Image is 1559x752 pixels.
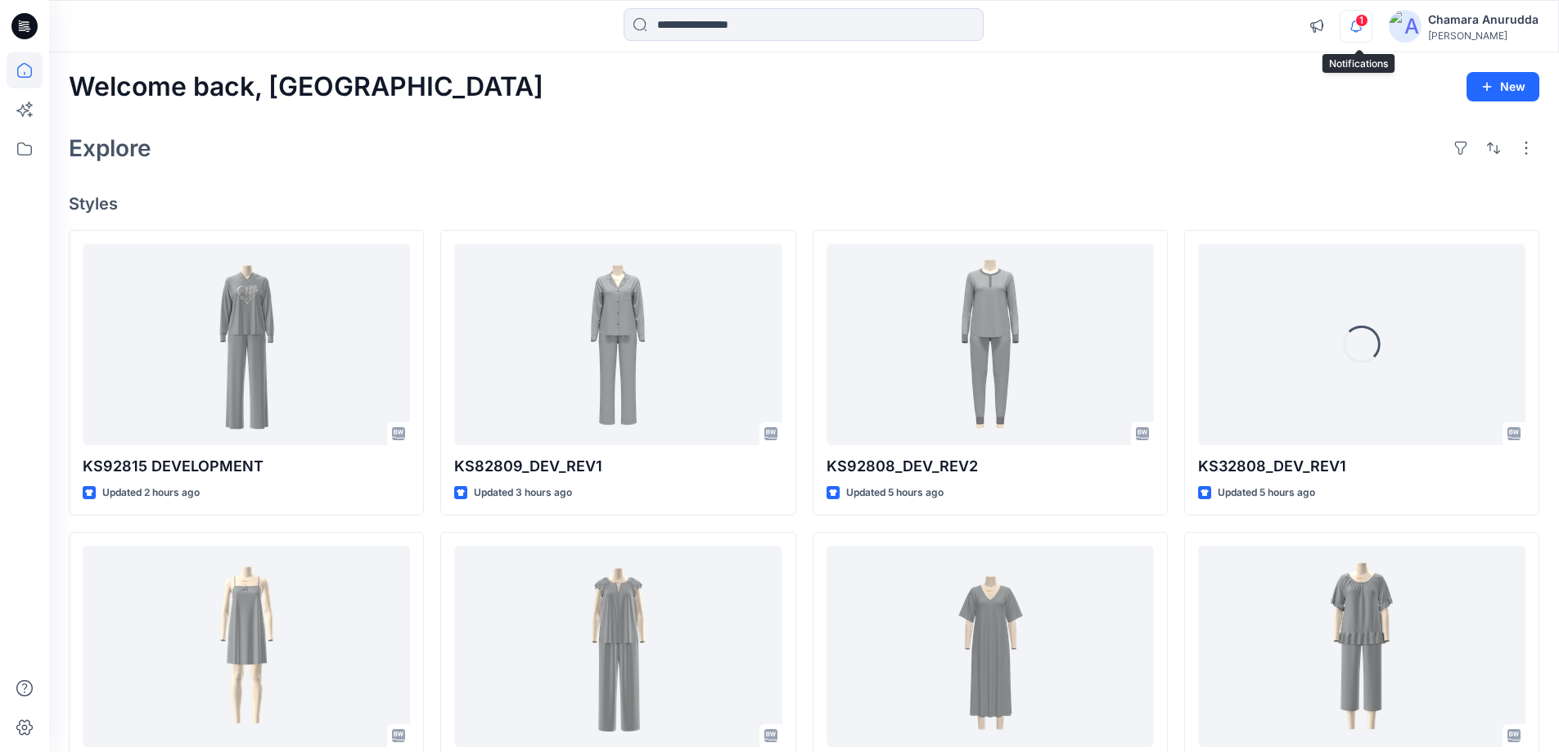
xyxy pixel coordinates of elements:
a: KS82809_DEV_REV1 [454,244,782,446]
a: N90079_DEVELOPMENT [454,546,782,748]
p: KS92808_DEV_REV2 [827,455,1154,478]
p: Updated 5 hours ago [846,484,944,502]
p: KS92815 DEVELOPMENT [83,455,410,478]
div: [PERSON_NAME] [1428,29,1539,42]
p: Updated 2 hours ago [102,484,200,502]
a: KS92815 DEVELOPMENT [83,244,410,446]
p: KS82809_DEV_REV1 [454,455,782,478]
p: Updated 3 hours ago [474,484,572,502]
div: Chamara Anurudda [1428,10,1539,29]
h2: Explore [69,135,151,161]
h4: Styles [69,194,1539,214]
button: New [1467,72,1539,101]
img: avatar [1389,10,1422,43]
a: N80080 REV1 [827,546,1154,748]
h2: Welcome back, [GEOGRAPHIC_DATA] [69,72,543,102]
a: KS22813 REV2 [83,546,410,748]
p: Updated 5 hours ago [1218,484,1315,502]
p: KS32808_DEV_REV1 [1198,455,1525,478]
a: KS92808_DEV_REV2 [827,244,1154,446]
a: N70076_REV1 [1198,546,1525,748]
span: 1 [1355,14,1368,27]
